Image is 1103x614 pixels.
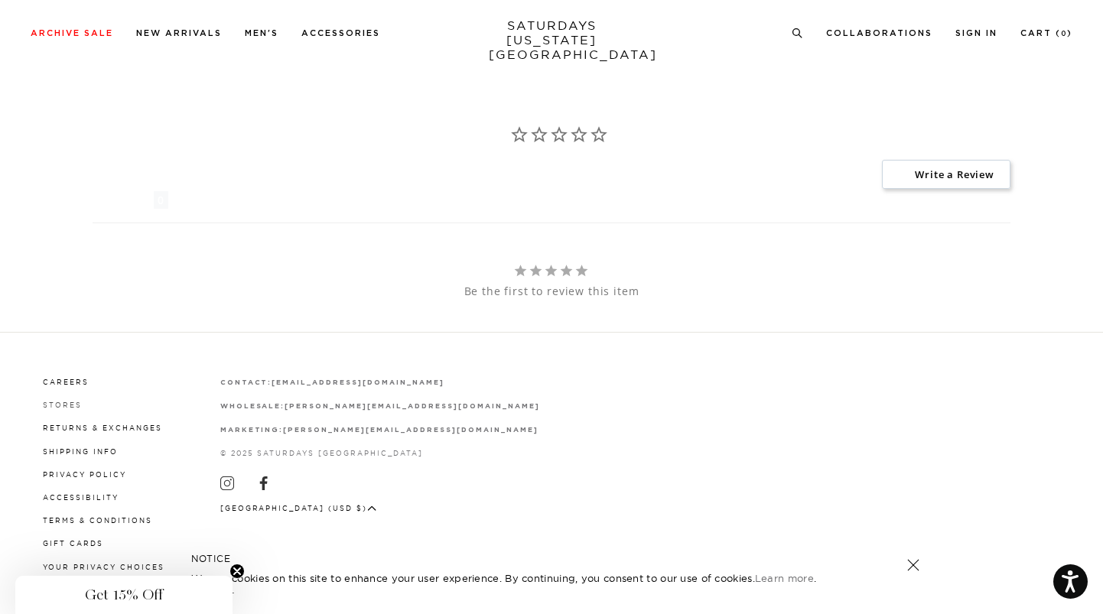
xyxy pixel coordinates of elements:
p: © 2025 Saturdays [GEOGRAPHIC_DATA] [220,447,540,459]
a: Careers [43,378,89,386]
li: Reviews [93,189,176,223]
a: [PERSON_NAME][EMAIL_ADDRESS][DOMAIN_NAME] [283,425,538,434]
strong: [PERSON_NAME][EMAIL_ADDRESS][DOMAIN_NAME] [285,403,539,410]
a: Terms & Conditions [43,516,152,525]
a: Collaborations [826,29,932,37]
button: Close teaser [229,564,245,579]
p: We use cookies on this site to enhance your user experience. By continuing, you consent to our us... [191,570,857,586]
a: New Arrivals [136,29,222,37]
a: Shipping Info [43,447,118,456]
strong: [PERSON_NAME][EMAIL_ADDRESS][DOMAIN_NAME] [283,427,538,434]
a: Your privacy choices [43,563,164,571]
h5: NOTICE [191,552,912,566]
strong: [EMAIL_ADDRESS][DOMAIN_NAME] [272,379,444,386]
div: Be the first to review this item [93,284,1010,298]
a: Stores [43,401,82,409]
a: [PERSON_NAME][EMAIL_ADDRESS][DOMAIN_NAME] [285,401,539,410]
a: Accessibility [43,493,119,502]
a: Learn more [755,572,814,584]
a: Privacy Policy [43,470,126,479]
a: Sign In [955,29,997,37]
a: Men's [245,29,278,37]
a: Returns & Exchanges [43,424,162,432]
a: Archive Sale [31,29,113,37]
a: Accessories [301,29,380,37]
strong: contact: [220,379,272,386]
a: SATURDAYS[US_STATE][GEOGRAPHIC_DATA] [489,18,615,62]
strong: marketing: [220,427,284,434]
a: [EMAIL_ADDRESS][DOMAIN_NAME] [272,378,444,386]
button: [GEOGRAPHIC_DATA] (USD $) [220,502,377,514]
strong: wholesale: [220,403,285,410]
a: Cart (0) [1020,29,1072,37]
div: Get 15% OffClose teaser [15,576,233,614]
span: Get 15% Off [85,586,163,604]
small: 0 [1061,31,1067,37]
a: Gift Cards [43,539,103,547]
span: Write a Review [882,160,1010,189]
